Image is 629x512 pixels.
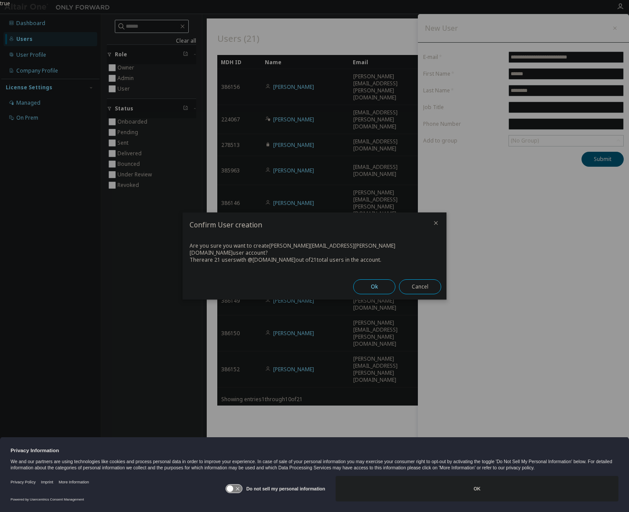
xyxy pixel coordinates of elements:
[353,279,395,294] button: Ok
[190,242,439,256] div: Are you sure you want to create [PERSON_NAME][EMAIL_ADDRESS][PERSON_NAME][DOMAIN_NAME] user account?
[432,219,439,227] button: close
[190,256,439,263] div: There are 21 users with @ [DOMAIN_NAME] out of 21 total users in the account.
[399,279,441,294] button: Cancel
[183,212,425,237] h2: Confirm User creation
